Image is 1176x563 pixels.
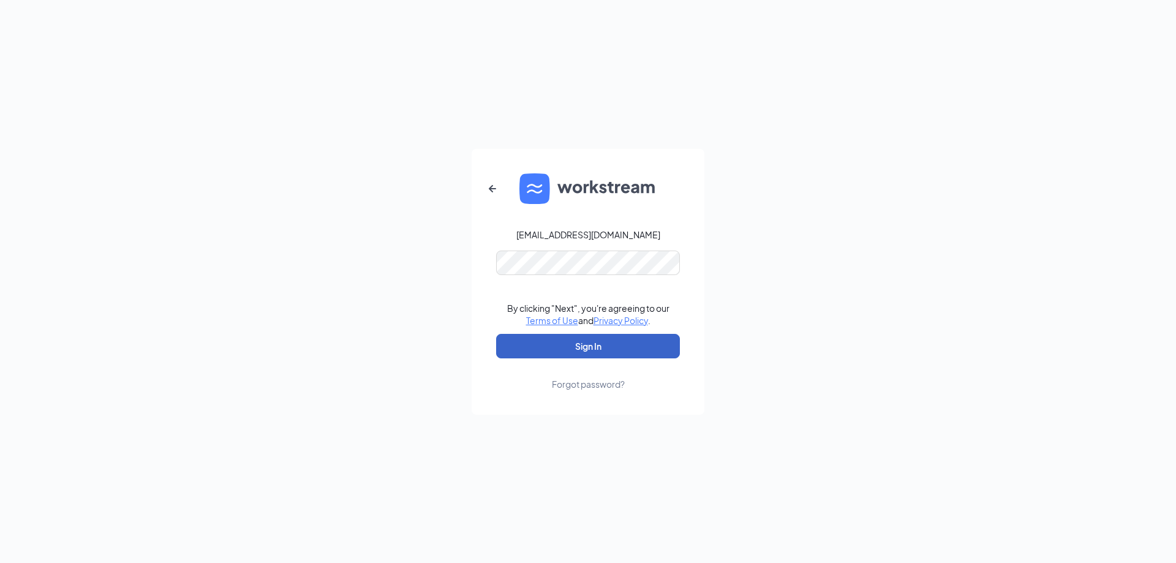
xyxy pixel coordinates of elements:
[478,174,507,203] button: ArrowLeftNew
[516,229,660,241] div: [EMAIL_ADDRESS][DOMAIN_NAME]
[519,173,657,204] img: WS logo and Workstream text
[485,181,500,196] svg: ArrowLeftNew
[526,315,578,326] a: Terms of Use
[552,358,625,390] a: Forgot password?
[496,334,680,358] button: Sign In
[594,315,648,326] a: Privacy Policy
[552,378,625,390] div: Forgot password?
[507,302,669,327] div: By clicking "Next", you're agreeing to our and .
